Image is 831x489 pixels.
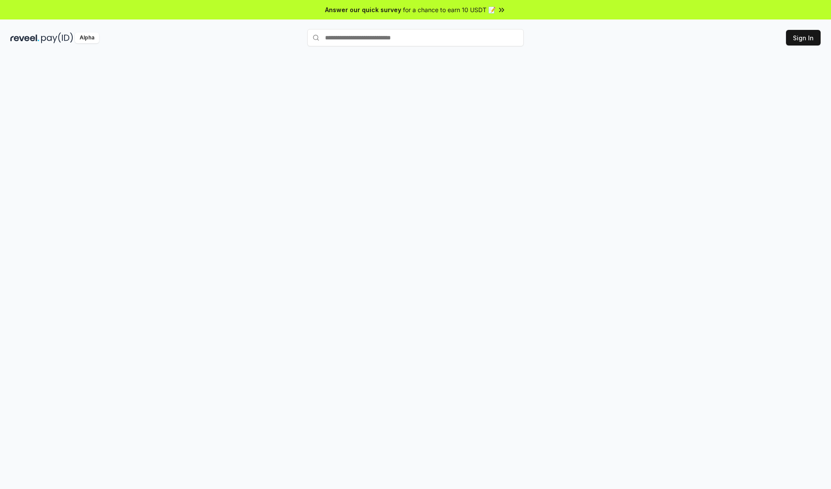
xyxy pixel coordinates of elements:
span: for a chance to earn 10 USDT 📝 [403,5,496,14]
img: reveel_dark [10,32,39,43]
div: Alpha [75,32,99,43]
button: Sign In [786,30,821,45]
img: pay_id [41,32,73,43]
span: Answer our quick survey [325,5,401,14]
